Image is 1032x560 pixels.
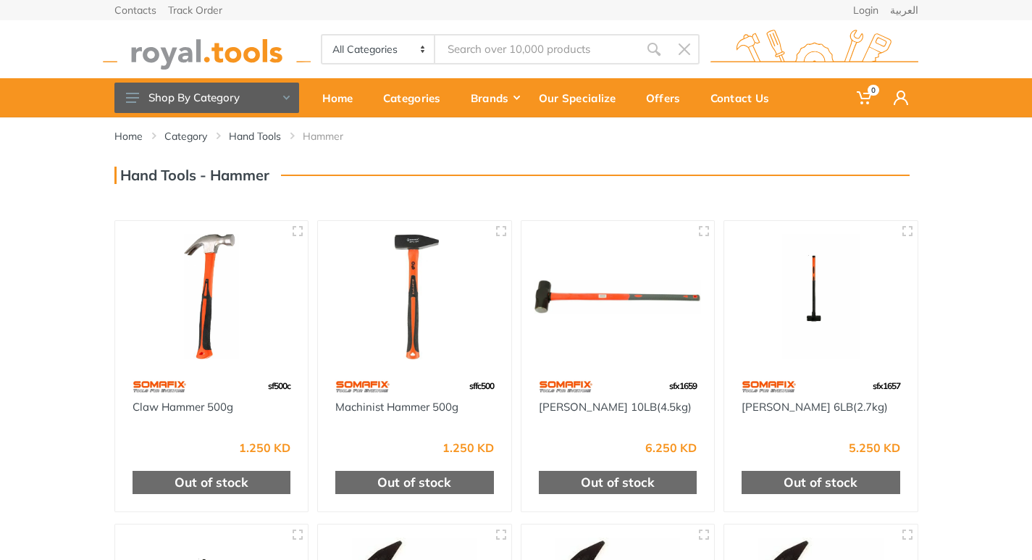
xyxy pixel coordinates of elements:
img: Royal Tools - Machinist Hammer 500g [331,234,498,359]
div: Offers [636,83,700,113]
div: 1.250 KD [442,442,494,454]
span: sfx1659 [669,380,697,391]
a: Home [114,129,143,143]
a: Hand Tools [229,129,281,143]
img: royal.tools Logo [710,30,918,70]
img: 60.webp [539,374,593,399]
a: 0 [847,78,884,117]
a: Category [164,129,207,143]
img: Royal Tools - Claw Hammer 500g [128,234,295,359]
span: sffc500 [469,380,494,391]
a: Categories [373,78,461,117]
img: 60.webp [742,374,796,399]
a: Home [312,78,373,117]
a: Contact Us [700,78,789,117]
div: Brands [461,83,529,113]
img: Royal Tools - Sledge Hammer 10LB(4.5kg) [534,234,702,359]
div: Out of stock [133,471,291,494]
div: Home [312,83,373,113]
div: 5.250 KD [849,442,900,454]
div: Out of stock [539,471,697,494]
a: Login [853,5,878,15]
nav: breadcrumb [114,129,918,143]
h3: Hand Tools - Hammer [114,167,269,184]
div: Out of stock [742,471,900,494]
a: Contacts [114,5,156,15]
img: Royal Tools - Sledge Hammer 6LB(2.7kg) [737,234,905,359]
li: Hammer [303,129,365,143]
a: Our Specialize [529,78,636,117]
img: 60.webp [335,374,390,399]
a: Track Order [168,5,222,15]
a: Offers [636,78,700,117]
img: royal.tools Logo [103,30,311,70]
div: Out of stock [335,471,494,494]
a: Machinist Hammer 500g [335,400,458,414]
a: Claw Hammer 500g [133,400,233,414]
div: 1.250 KD [239,442,290,454]
div: 6.250 KD [645,442,697,454]
div: Contact Us [700,83,789,113]
div: Categories [373,83,461,113]
select: Category [322,35,436,63]
span: sfx1657 [873,380,900,391]
span: 0 [868,85,879,96]
a: العربية [890,5,918,15]
img: 60.webp [133,374,187,399]
a: [PERSON_NAME] 10LB(4.5kg) [539,400,692,414]
a: [PERSON_NAME] 6LB(2.7kg) [742,400,888,414]
button: Shop By Category [114,83,299,113]
div: Our Specialize [529,83,636,113]
input: Site search [435,34,638,64]
span: sf500c [268,380,290,391]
